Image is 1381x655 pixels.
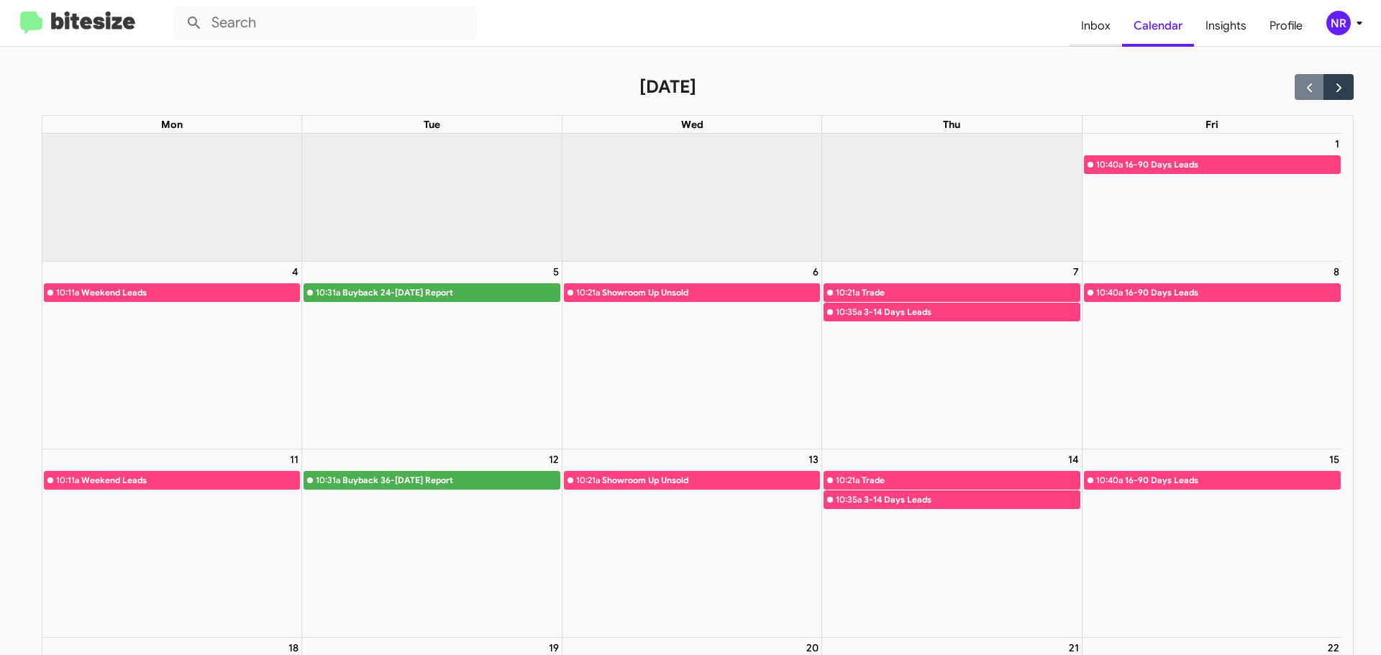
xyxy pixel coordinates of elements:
[1065,449,1082,470] a: August 14, 2025
[806,449,821,470] a: August 13, 2025
[602,473,819,487] div: Showroom Up Unsold
[562,449,821,637] td: August 13, 2025
[1096,285,1123,300] div: 10:40a
[1314,11,1365,35] button: NR
[1331,262,1342,282] a: August 8, 2025
[42,261,302,449] td: August 4, 2025
[1082,134,1341,262] td: August 1, 2025
[1323,74,1353,99] button: Next month
[56,473,79,487] div: 10:11a
[342,473,559,487] div: Buyback 36-[DATE] Report
[1125,285,1340,300] div: 16-90 Days Leads
[1082,449,1341,637] td: August 15, 2025
[822,449,1082,637] td: August 14, 2025
[289,262,301,282] a: August 4, 2025
[862,285,1079,300] div: Trade
[302,261,562,449] td: August 5, 2025
[1125,157,1340,172] div: 16-90 Days Leads
[864,493,1079,507] div: 3-14 Days Leads
[836,305,862,319] div: 10:35a
[1326,11,1351,35] div: NR
[1070,5,1122,47] a: Inbox
[421,116,443,133] a: Tuesday
[1070,262,1082,282] a: August 7, 2025
[158,116,186,133] a: Monday
[546,449,562,470] a: August 12, 2025
[639,75,696,99] h2: [DATE]
[836,473,860,487] div: 10:21a
[1082,261,1341,449] td: August 8, 2025
[576,473,600,487] div: 10:21a
[550,262,562,282] a: August 5, 2025
[342,285,559,300] div: Buyback 24-[DATE] Report
[316,285,340,300] div: 10:31a
[56,285,79,300] div: 10:11a
[678,116,706,133] a: Wednesday
[1295,74,1324,99] button: Previous month
[940,116,963,133] a: Thursday
[1096,157,1123,172] div: 10:40a
[302,449,562,637] td: August 12, 2025
[602,285,819,300] div: Showroom Up Unsold
[316,473,340,487] div: 10:31a
[1203,116,1221,133] a: Friday
[81,473,300,487] div: Weekend Leads
[576,285,600,300] div: 10:21a
[1194,5,1258,47] a: Insights
[864,305,1079,319] div: 3-14 Days Leads
[562,261,821,449] td: August 6, 2025
[1332,134,1342,154] a: August 1, 2025
[862,473,1079,487] div: Trade
[1122,5,1194,47] a: Calendar
[1096,473,1123,487] div: 10:40a
[1258,5,1314,47] a: Profile
[287,449,301,470] a: August 11, 2025
[836,493,862,507] div: 10:35a
[1326,449,1342,470] a: August 15, 2025
[174,6,476,40] input: Search
[822,261,1082,449] td: August 7, 2025
[836,285,860,300] div: 10:21a
[1125,473,1340,487] div: 16-90 Days Leads
[810,262,821,282] a: August 6, 2025
[42,449,302,637] td: August 11, 2025
[81,285,300,300] div: Weekend Leads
